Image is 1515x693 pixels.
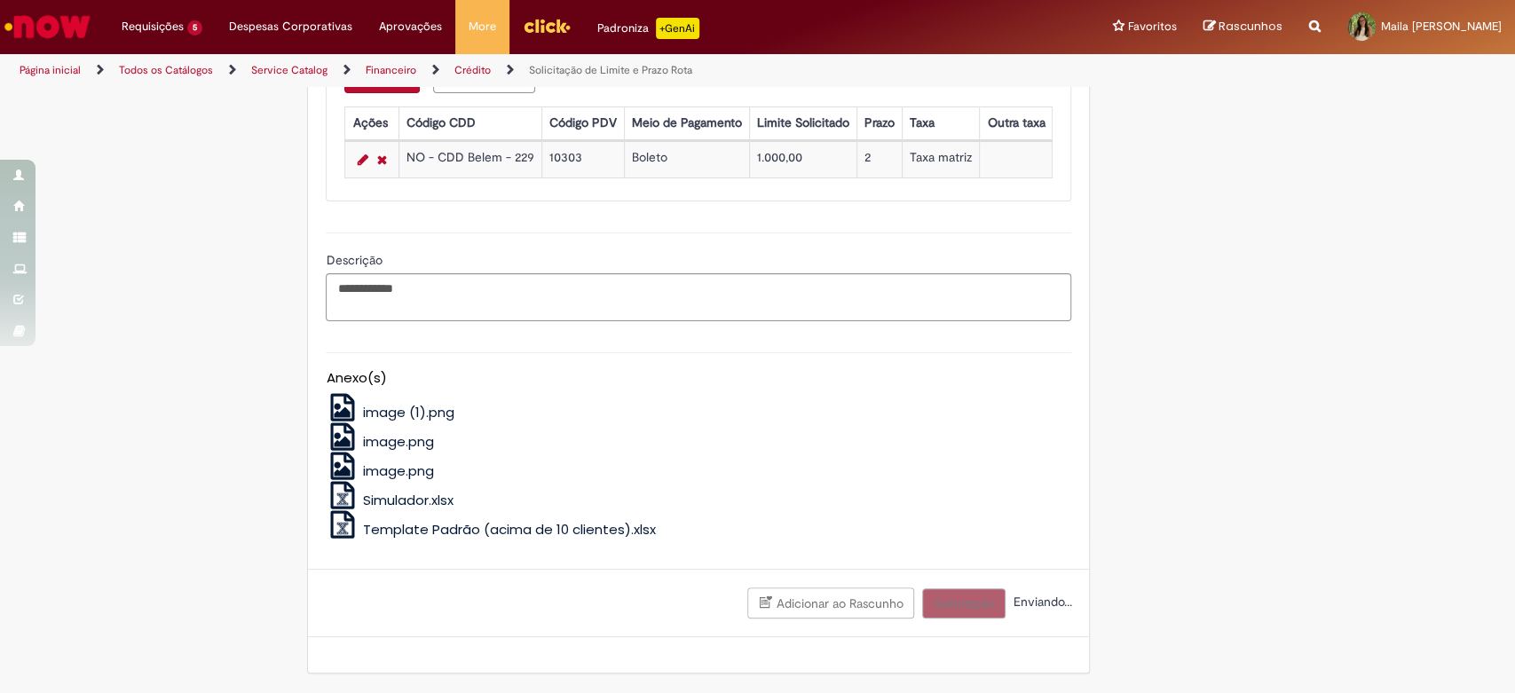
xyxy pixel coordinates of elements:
td: 2 [857,141,903,177]
a: image.png [326,432,434,451]
th: Taxa [903,106,980,139]
textarea: Descrição [326,273,1071,321]
span: Favoritos [1128,18,1177,35]
ul: Trilhas de página [13,54,997,87]
span: Enviando... [1009,594,1071,610]
th: Código PDV [541,106,624,139]
th: Prazo [857,106,903,139]
span: Rascunhos [1219,18,1282,35]
a: Financeiro [366,63,416,77]
th: Limite Solicitado [750,106,857,139]
a: Crédito [454,63,491,77]
td: 1.000,00 [750,141,857,177]
a: image (1).png [326,403,454,421]
td: Boleto [624,141,749,177]
img: click_logo_yellow_360x200.png [523,12,571,39]
span: 5 [187,20,202,35]
div: Padroniza [597,18,699,39]
span: Simulador.xlsx [363,491,454,509]
span: image (1).png [363,403,454,421]
span: Aprovações [379,18,442,35]
td: Taxa matriz [903,141,980,177]
a: Remover linha 1 [372,149,391,170]
th: Meio de Pagamento [624,106,749,139]
th: Código CDD [398,106,541,139]
td: NO - CDD Belem - 229 [398,141,541,177]
span: Maila [PERSON_NAME] [1381,19,1502,34]
td: 10303 [541,141,624,177]
span: More [469,18,496,35]
span: Descrição [326,252,385,268]
a: Rascunhos [1203,19,1282,35]
p: +GenAi [656,18,699,39]
span: image.png [363,432,434,451]
a: Solicitação de Limite e Prazo Rota [529,63,692,77]
a: Editar Linha 1 [352,149,372,170]
span: Requisições [122,18,184,35]
span: image.png [363,461,434,480]
span: Template Padrão (acima de 10 clientes).xlsx [363,520,656,539]
a: Todos os Catálogos [119,63,213,77]
th: Outra taxa [980,106,1053,139]
th: Ações [345,106,398,139]
a: Template Padrão (acima de 10 clientes).xlsx [326,520,656,539]
a: Simulador.xlsx [326,491,454,509]
h5: Anexo(s) [326,371,1071,386]
img: ServiceNow [2,9,93,44]
a: Página inicial [20,63,81,77]
span: Despesas Corporativas [229,18,352,35]
a: image.png [326,461,434,480]
a: Service Catalog [251,63,327,77]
